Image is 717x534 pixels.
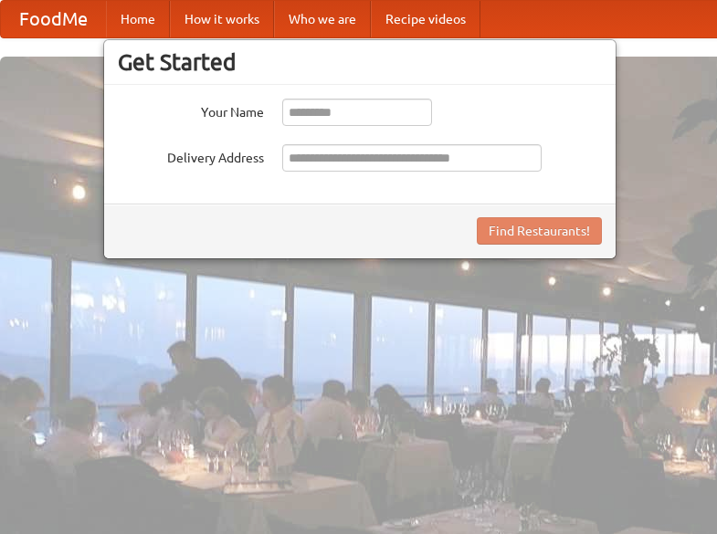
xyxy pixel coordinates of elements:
[118,99,264,121] label: Your Name
[1,1,106,37] a: FoodMe
[477,217,602,245] button: Find Restaurants!
[106,1,170,37] a: Home
[118,144,264,167] label: Delivery Address
[371,1,480,37] a: Recipe videos
[118,48,602,76] h3: Get Started
[274,1,371,37] a: Who we are
[170,1,274,37] a: How it works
